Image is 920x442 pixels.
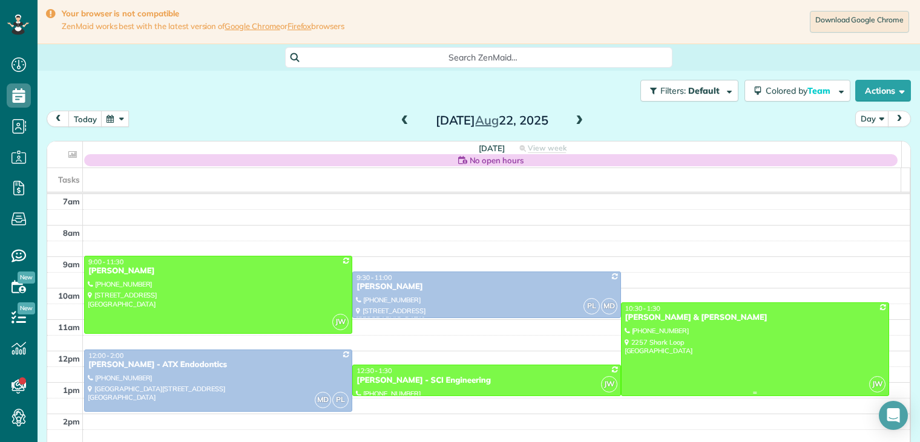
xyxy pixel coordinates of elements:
[640,80,738,102] button: Filters: Default
[63,259,80,269] span: 9am
[315,392,331,408] span: MD
[88,351,123,360] span: 12:00 - 2:00
[58,322,80,332] span: 11am
[18,271,35,284] span: New
[660,85,686,96] span: Filters:
[88,258,123,266] span: 9:00 - 11:30
[855,80,911,102] button: Actions
[58,175,80,184] span: Tasks
[688,85,720,96] span: Default
[470,154,524,166] span: No open hours
[68,111,102,127] button: today
[879,401,908,430] div: Open Intercom Messenger
[62,21,344,31] span: ZenMaid works best with the latest version of or browsers
[855,111,889,127] button: Day
[744,80,850,102] button: Colored byTeam
[475,112,499,128] span: Aug
[479,143,505,153] span: [DATE]
[416,114,568,127] h2: [DATE] 22, 2025
[528,143,567,153] span: View week
[58,354,80,363] span: 12pm
[63,385,80,395] span: 1pm
[332,314,349,330] span: JW
[625,304,660,313] span: 10:30 - 1:30
[356,282,617,292] div: [PERSON_NAME]
[88,360,349,370] div: [PERSON_NAME] - ATX Endodontics
[625,313,885,323] div: [PERSON_NAME] & [PERSON_NAME]
[62,8,344,19] strong: Your browser is not compatible
[58,291,80,301] span: 10am
[356,273,392,282] span: 9:30 - 11:00
[88,266,349,276] div: [PERSON_NAME]
[583,298,600,314] span: PL
[634,80,738,102] a: Filters: Default
[601,376,617,392] span: JW
[63,228,80,238] span: 8am
[356,375,617,386] div: [PERSON_NAME] - SCI Engineering
[869,376,885,392] span: JW
[63,197,80,206] span: 7am
[332,392,349,408] span: PL
[18,302,35,314] span: New
[225,21,280,31] a: Google Chrome
[47,111,70,127] button: prev
[63,417,80,426] span: 2pm
[601,298,617,314] span: MD
[287,21,312,31] a: Firefox
[766,85,835,96] span: Colored by
[888,111,911,127] button: next
[807,85,832,96] span: Team
[810,11,909,33] a: Download Google Chrome
[356,366,392,375] span: 12:30 - 1:30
